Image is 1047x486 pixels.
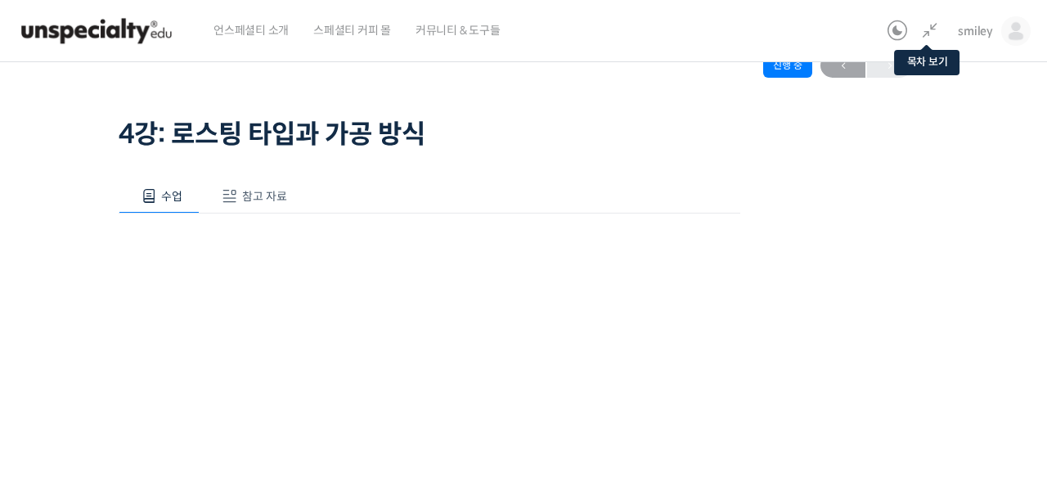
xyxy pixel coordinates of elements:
span: 홈 [52,375,61,388]
span: smiley [958,24,993,38]
span: 설정 [253,375,272,388]
h1: 4강: 로스팅 타입과 가공 방식 [119,119,740,150]
span: 대화 [150,376,169,389]
div: 진행 중 [763,53,812,78]
span: 수업 [161,189,182,204]
a: 홈 [5,350,108,391]
a: 설정 [211,350,314,391]
span: 참고 자료 [242,189,287,204]
a: ←이전 [820,53,865,78]
a: 대화 [108,350,211,391]
span: ← [820,55,865,77]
